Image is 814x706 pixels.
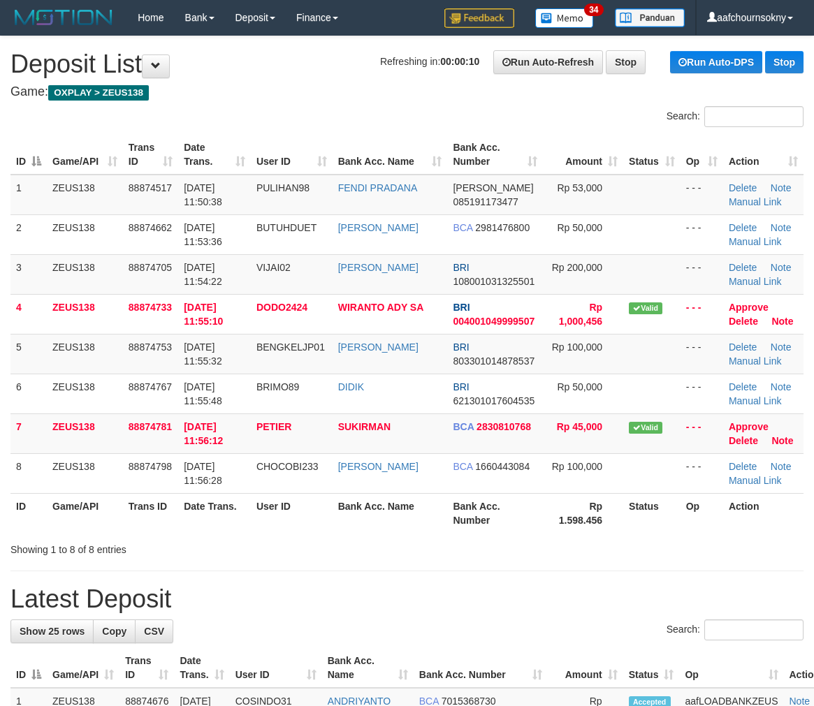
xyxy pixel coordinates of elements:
[475,461,530,472] span: Copy 1660443084 to clipboard
[333,493,448,533] th: Bank Acc. Name
[704,106,804,127] input: Search:
[129,222,172,233] span: 88874662
[453,381,469,392] span: BRI
[681,413,723,453] td: - - -
[251,493,333,533] th: User ID
[623,648,680,688] th: Status: activate to sort column ascending
[10,585,804,613] h1: Latest Deposit
[47,135,123,175] th: Game/API: activate to sort column ascending
[47,374,123,413] td: ZEUS138
[338,381,364,392] a: DIDIK
[47,214,123,254] td: ZEUS138
[453,196,518,207] span: Copy 085191173477 to clipboard
[47,648,119,688] th: Game/API: activate to sort column ascending
[10,135,47,175] th: ID: activate to sort column descending
[584,3,603,16] span: 34
[729,302,769,313] a: Approve
[704,619,804,640] input: Search:
[475,222,530,233] span: Copy 2981476800 to clipboard
[771,341,792,353] a: Note
[47,254,123,294] td: ZEUS138
[256,262,291,273] span: VIJAI02
[338,421,391,432] a: SUKIRMAN
[681,374,723,413] td: - - -
[10,413,47,453] td: 7
[338,222,419,233] a: [PERSON_NAME]
[729,182,757,193] a: Delete
[10,85,804,99] h4: Game:
[10,7,117,28] img: MOTION_logo.png
[47,334,123,374] td: ZEUS138
[629,422,662,434] span: Valid transaction
[681,135,723,175] th: Op: activate to sort column ascending
[453,276,535,287] span: Copy 108001031325501 to clipboard
[729,435,758,446] a: Delete
[629,302,662,314] span: Valid transaction
[729,341,757,353] a: Delete
[729,262,757,273] a: Delete
[729,421,769,432] a: Approve
[47,413,123,453] td: ZEUS138
[543,493,623,533] th: Rp 1.598.456
[681,294,723,334] td: - - -
[174,648,229,688] th: Date Trans.: activate to sort column ascending
[322,648,414,688] th: Bank Acc. Name: activate to sort column ascending
[771,381,792,392] a: Note
[144,626,164,637] span: CSV
[129,421,172,432] span: 88874781
[453,182,533,193] span: [PERSON_NAME]
[338,302,424,313] a: WIRANTO ADY SA
[453,262,469,273] span: BRI
[729,395,782,406] a: Manual Link
[771,262,792,273] a: Note
[10,493,47,533] th: ID
[552,262,602,273] span: Rp 200,000
[380,56,479,67] span: Refreshing in:
[771,461,792,472] a: Note
[477,421,531,432] span: Copy 2830810768 to clipboard
[667,619,804,640] label: Search:
[184,381,222,406] span: [DATE] 11:55:48
[447,493,542,533] th: Bank Acc. Number
[440,56,479,67] strong: 00:00:10
[771,435,793,446] a: Note
[333,135,448,175] th: Bank Acc. Name: activate to sort column ascending
[10,453,47,493] td: 8
[681,493,723,533] th: Op
[10,254,47,294] td: 3
[10,294,47,334] td: 4
[184,341,222,367] span: [DATE] 11:55:32
[178,493,251,533] th: Date Trans.
[623,493,681,533] th: Status
[559,302,602,327] span: Rp 1,000,456
[679,648,783,688] th: Op: activate to sort column ascending
[93,619,136,643] a: Copy
[338,182,418,193] a: FENDI PRADANA
[178,135,251,175] th: Date Trans.: activate to sort column ascending
[102,626,126,637] span: Copy
[723,135,804,175] th: Action: activate to sort column ascending
[681,254,723,294] td: - - -
[123,493,178,533] th: Trans ID
[10,374,47,413] td: 6
[123,135,178,175] th: Trans ID: activate to sort column ascending
[681,175,723,215] td: - - -
[444,8,514,28] img: Feedback.jpg
[20,626,85,637] span: Show 25 rows
[10,537,328,557] div: Showing 1 to 8 of 8 entries
[129,262,172,273] span: 88874705
[681,214,723,254] td: - - -
[129,302,172,313] span: 88874733
[10,334,47,374] td: 5
[729,316,758,327] a: Delete
[10,50,804,78] h1: Deposit List
[47,453,123,493] td: ZEUS138
[338,262,419,273] a: [PERSON_NAME]
[453,421,474,432] span: BCA
[10,619,94,643] a: Show 25 rows
[453,395,535,406] span: Copy 621301017604535 to clipboard
[681,453,723,493] td: - - -
[729,236,782,247] a: Manual Link
[256,421,292,432] span: PETIER
[184,302,223,327] span: [DATE] 11:55:10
